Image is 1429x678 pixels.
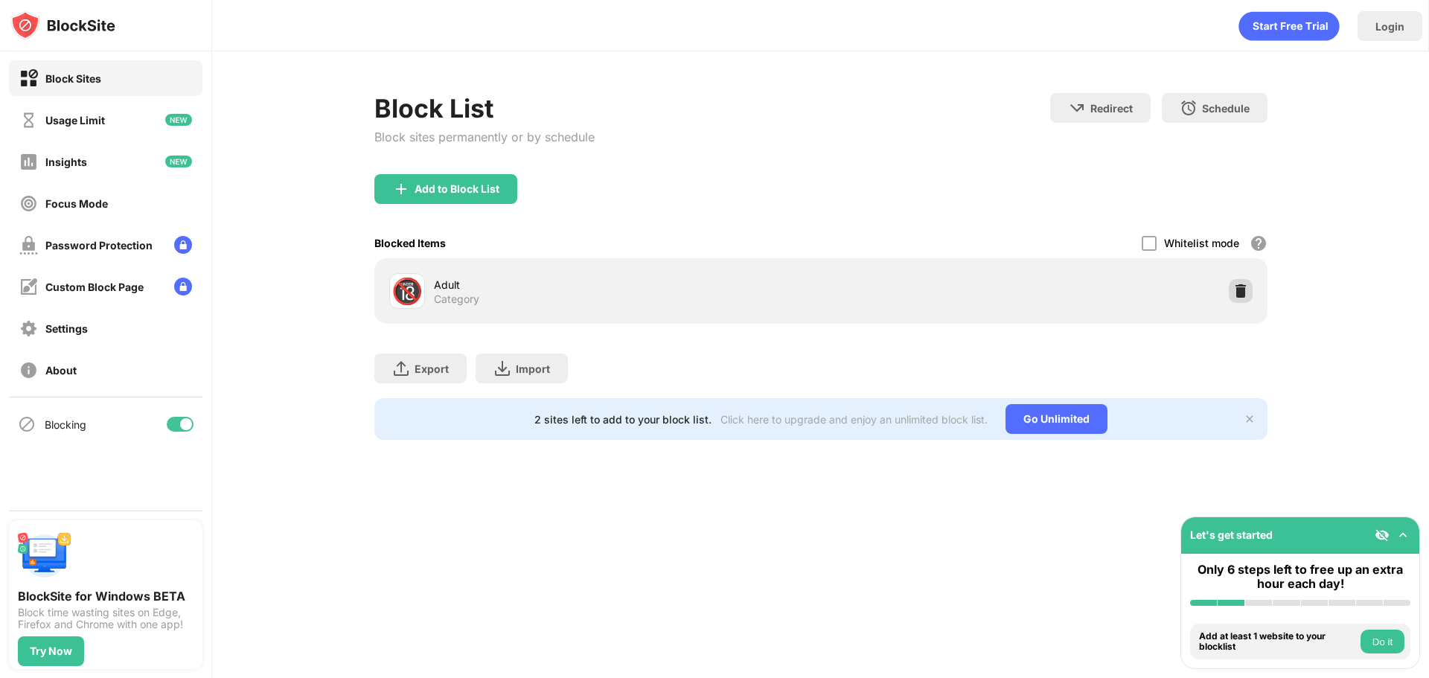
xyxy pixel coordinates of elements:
[1375,20,1404,33] div: Login
[1190,563,1410,591] div: Only 6 steps left to free up an extra hour each day!
[18,589,194,604] div: BlockSite for Windows BETA
[391,276,423,307] div: 🔞
[19,194,38,213] img: focus-off.svg
[30,645,72,657] div: Try Now
[374,237,446,249] div: Blocked Items
[19,236,38,255] img: password-protection-off.svg
[174,236,192,254] img: lock-menu.svg
[534,413,712,426] div: 2 sites left to add to your block list.
[1199,631,1357,653] div: Add at least 1 website to your blocklist
[415,183,499,195] div: Add to Block List
[1244,413,1256,425] img: x-button.svg
[45,364,77,377] div: About
[19,361,38,380] img: about-off.svg
[434,277,821,292] div: Adult
[45,156,87,168] div: Insights
[374,93,595,124] div: Block List
[1202,102,1250,115] div: Schedule
[1164,237,1239,249] div: Whitelist mode
[1396,528,1410,543] img: omni-setup-toggle.svg
[434,292,479,306] div: Category
[516,362,550,375] div: Import
[19,278,38,296] img: customize-block-page-off.svg
[1006,404,1107,434] div: Go Unlimited
[18,529,71,583] img: push-desktop.svg
[1238,11,1340,41] div: animation
[45,197,108,210] div: Focus Mode
[45,114,105,127] div: Usage Limit
[45,239,153,252] div: Password Protection
[1375,528,1390,543] img: eye-not-visible.svg
[45,418,86,431] div: Blocking
[45,322,88,335] div: Settings
[18,607,194,630] div: Block time wasting sites on Edge, Firefox and Chrome with one app!
[415,362,449,375] div: Export
[45,281,144,293] div: Custom Block Page
[19,153,38,171] img: insights-off.svg
[10,10,115,40] img: logo-blocksite.svg
[45,72,101,85] div: Block Sites
[165,156,192,167] img: new-icon.svg
[174,278,192,295] img: lock-menu.svg
[19,319,38,338] img: settings-off.svg
[1090,102,1133,115] div: Redirect
[19,111,38,129] img: time-usage-off.svg
[165,114,192,126] img: new-icon.svg
[374,129,595,144] div: Block sites permanently or by schedule
[18,415,36,433] img: blocking-icon.svg
[19,69,38,88] img: block-on.svg
[1361,630,1404,653] button: Do it
[1190,528,1273,541] div: Let's get started
[720,413,988,426] div: Click here to upgrade and enjoy an unlimited block list.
